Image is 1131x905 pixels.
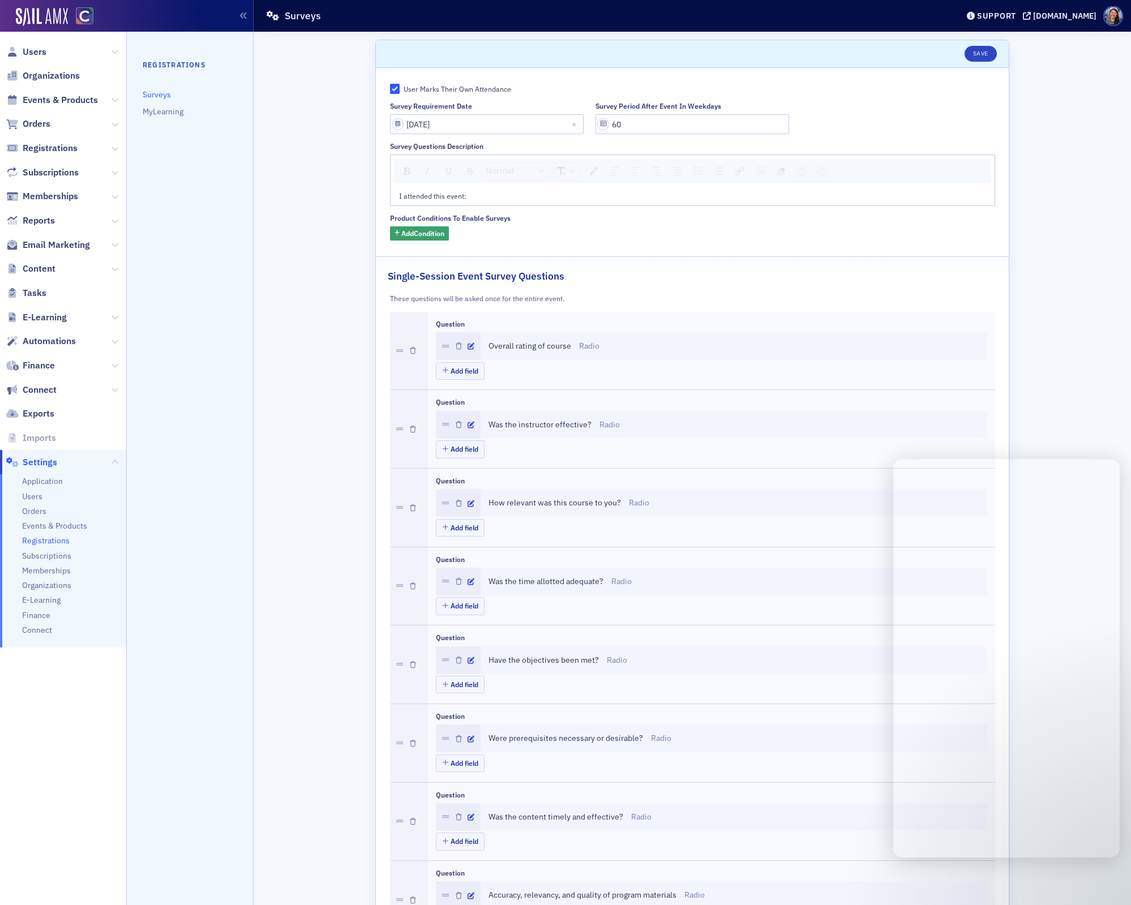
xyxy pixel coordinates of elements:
input: User Marks Their Own Attendance [390,84,400,94]
span: Profile [1103,6,1123,26]
button: Add field [436,833,485,850]
button: [DOMAIN_NAME] [1023,12,1100,20]
a: Content [6,263,55,275]
button: Add field [436,754,485,772]
a: Organizations [6,70,80,82]
a: Events & Products [22,521,87,531]
button: Add field [436,519,485,537]
div: Survey Requirement Date [390,102,472,110]
button: Add field [436,440,485,458]
span: Settings [23,456,57,469]
span: Organizations [22,580,71,591]
p: Radio [607,654,627,666]
a: E-Learning [6,311,67,324]
div: rdw-dropdown [554,162,581,179]
div: rdw-history-control [792,162,832,179]
div: Question [436,712,465,720]
iframe: Intercom live chat [893,459,1120,857]
div: [DOMAIN_NAME] [1033,11,1096,21]
a: Registrations [22,535,70,546]
a: Subscriptions [6,166,79,179]
a: Users [6,46,46,58]
div: rdw-link-control [729,162,750,179]
span: Finance [22,610,50,621]
span: How relevant was this course to you? [489,497,621,509]
a: Tasks [6,287,46,299]
p: Radio [684,889,705,901]
div: rdw-textalign-control [604,162,688,179]
span: Memberships [23,190,78,203]
span: Organizations [23,70,80,82]
div: rdw-font-size-control [552,162,583,179]
div: Strikethrough [462,164,478,179]
span: Exports [23,408,54,420]
span: Registrations [23,142,78,155]
span: Reports [23,215,55,227]
a: Automations [6,335,76,348]
span: I attended this event: [399,191,466,200]
div: Underline [440,163,457,179]
a: Imports [6,432,56,444]
a: Registrations [6,142,78,155]
div: Link [731,163,748,179]
span: Memberships [22,565,71,576]
a: Email Marketing [6,239,90,251]
a: Memberships [6,190,78,203]
a: MyLearning [143,106,183,117]
div: These questions will be asked once for the entire event. [390,291,770,304]
span: Was the instructor effective? [489,419,592,431]
a: Users [22,491,42,502]
button: Add field [436,676,485,693]
a: Surveys [143,89,171,100]
a: SailAMX [16,8,68,26]
div: Survey Period After Event in Weekdays [596,102,721,110]
div: Question [436,320,465,328]
div: Right [648,163,665,179]
div: Bold [400,164,414,179]
div: Support [977,11,1016,21]
span: Tasks [23,287,46,299]
div: rdw-editor [399,191,987,201]
a: E-Learning [22,595,61,606]
a: Subscriptions [22,551,71,561]
div: User Marks Their Own Attendance [404,84,511,94]
h1: Surveys [285,9,321,23]
span: Subscriptions [23,166,79,179]
a: Application [22,476,63,487]
span: Finance [23,359,55,372]
img: SailAMX [76,7,93,25]
span: Users [23,46,46,58]
a: Finance [6,359,55,372]
div: rdw-image-control [750,162,771,179]
div: rdw-remove-control [771,162,792,179]
div: Image [752,163,769,179]
a: Connect [22,625,52,636]
a: Reports [6,215,55,227]
button: AddCondition [390,226,449,241]
span: Imports [23,432,56,444]
span: Automations [23,335,76,348]
p: Radio [629,497,649,509]
span: Have the objectives been met? [489,654,599,666]
div: rdw-wrapper [390,155,995,205]
p: Radio [651,732,671,744]
span: Connect [23,384,57,396]
button: Add field [436,362,485,380]
p: Radio [579,340,599,352]
a: View Homepage [68,7,93,27]
div: rdw-list-control [688,162,729,179]
a: Orders [22,506,46,517]
div: Unordered [690,163,707,179]
div: Product Conditions to Enable Surveys [390,214,511,222]
a: Events & Products [6,94,98,106]
span: Email Marketing [23,239,90,251]
span: Add Condition [401,228,444,238]
span: Was the content timely and effective? [489,811,623,823]
div: Question [436,869,465,877]
p: Radio [611,576,632,587]
button: Add field [436,597,485,615]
